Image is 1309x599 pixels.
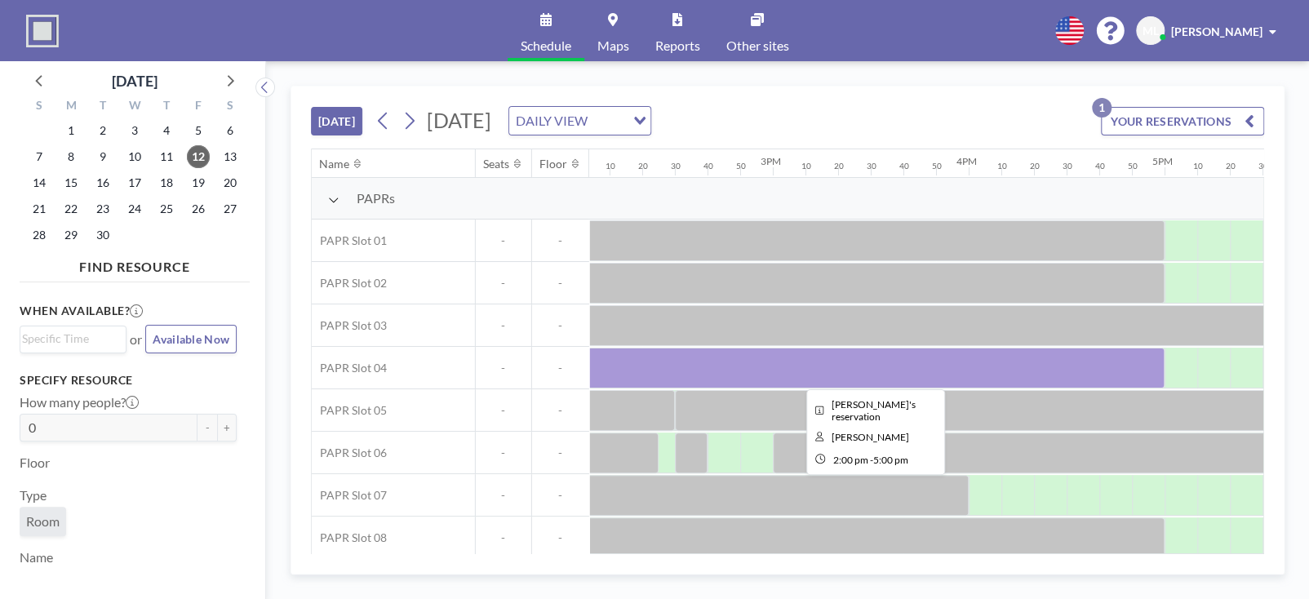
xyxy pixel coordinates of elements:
[1030,161,1040,171] div: 20
[655,39,700,52] span: Reports
[873,454,908,466] span: 5:00 PM
[123,145,146,168] span: Wednesday, September 10, 2025
[145,325,237,353] button: Available Now
[119,96,151,118] div: W
[91,119,114,142] span: Tuesday, September 2, 2025
[91,171,114,194] span: Tuesday, September 16, 2025
[1226,161,1236,171] div: 20
[932,161,942,171] div: 50
[867,161,876,171] div: 30
[20,373,237,388] h3: Specify resource
[870,454,873,466] span: -
[150,96,182,118] div: T
[532,233,589,248] span: -
[476,446,531,460] span: -
[1095,161,1105,171] div: 40
[60,197,82,220] span: Monday, September 22, 2025
[217,414,237,441] button: +
[320,157,350,171] div: Name
[532,446,589,460] span: -
[219,145,242,168] span: Saturday, September 13, 2025
[1092,98,1112,118] p: 1
[521,39,571,52] span: Schedule
[60,145,82,168] span: Monday, September 8, 2025
[1258,161,1268,171] div: 30
[20,487,47,504] label: Type
[801,161,811,171] div: 10
[476,488,531,503] span: -
[484,157,510,171] div: Seats
[832,398,916,423] span: Minjae's reservation
[130,331,142,348] span: or
[22,330,117,348] input: Search for option
[187,171,210,194] span: Friday, September 19, 2025
[312,233,387,248] span: PAPR Slot 01
[91,197,114,220] span: Tuesday, September 23, 2025
[597,39,629,52] span: Maps
[312,488,387,503] span: PAPR Slot 07
[219,197,242,220] span: Saturday, September 27, 2025
[312,276,387,291] span: PAPR Slot 02
[736,161,746,171] div: 50
[476,361,531,375] span: -
[1152,155,1173,167] div: 5PM
[357,190,395,206] span: PAPRs
[123,119,146,142] span: Wednesday, September 3, 2025
[187,145,210,168] span: Friday, September 12, 2025
[997,161,1007,171] div: 10
[1171,24,1262,38] span: [PERSON_NAME]
[187,119,210,142] span: Friday, September 5, 2025
[532,530,589,545] span: -
[20,549,53,566] label: Name
[1128,161,1138,171] div: 50
[28,171,51,194] span: Sunday, September 14, 2025
[91,224,114,246] span: Tuesday, September 30, 2025
[20,326,126,351] div: Search for option
[20,252,250,275] h4: FIND RESOURCE
[532,318,589,333] span: -
[833,454,868,466] span: 2:00 PM
[24,96,55,118] div: S
[671,161,681,171] div: 30
[703,161,713,171] div: 40
[219,119,242,142] span: Saturday, September 6, 2025
[1193,161,1203,171] div: 10
[311,107,362,135] button: [DATE]
[20,455,50,471] label: Floor
[155,197,178,220] span: Thursday, September 25, 2025
[956,155,977,167] div: 4PM
[112,69,158,92] div: [DATE]
[476,276,531,291] span: -
[219,171,242,194] span: Saturday, September 20, 2025
[899,161,909,171] div: 40
[532,361,589,375] span: -
[509,107,650,135] div: Search for option
[476,233,531,248] span: -
[60,171,82,194] span: Monday, September 15, 2025
[60,224,82,246] span: Monday, September 29, 2025
[87,96,119,118] div: T
[155,119,178,142] span: Thursday, September 4, 2025
[427,108,491,132] span: [DATE]
[123,197,146,220] span: Wednesday, September 24, 2025
[55,96,87,118] div: M
[592,110,623,131] input: Search for option
[312,318,387,333] span: PAPR Slot 03
[532,488,589,503] span: -
[1101,107,1264,135] button: YOUR RESERVATIONS1
[312,403,387,418] span: PAPR Slot 05
[513,110,591,131] span: DAILY VIEW
[153,332,229,346] span: Available Now
[726,39,789,52] span: Other sites
[1063,161,1072,171] div: 30
[123,171,146,194] span: Wednesday, September 17, 2025
[476,318,531,333] span: -
[91,145,114,168] span: Tuesday, September 9, 2025
[832,431,909,443] span: Minjae Lee
[532,276,589,291] span: -
[60,119,82,142] span: Monday, September 1, 2025
[155,145,178,168] span: Thursday, September 11, 2025
[540,157,568,171] div: Floor
[26,15,59,47] img: organization-logo
[761,155,781,167] div: 3PM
